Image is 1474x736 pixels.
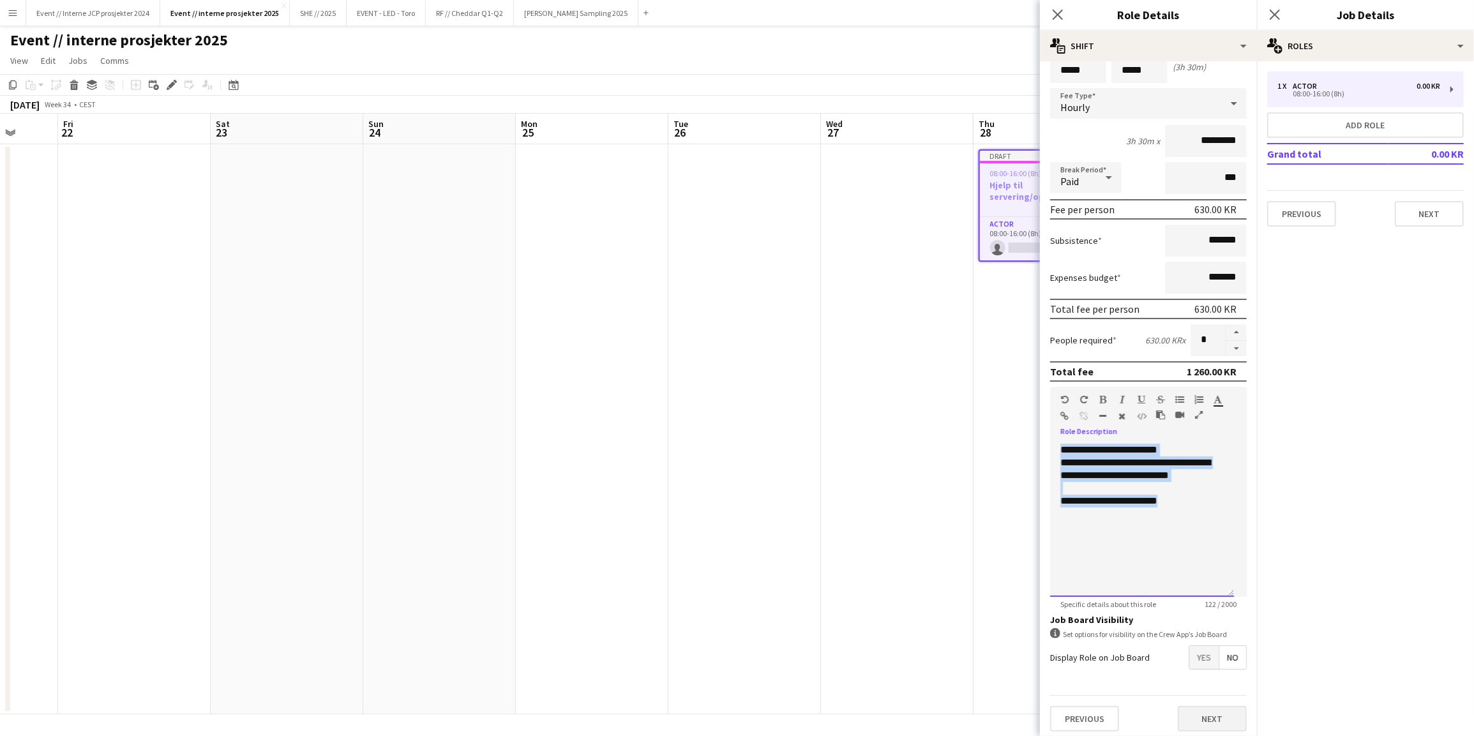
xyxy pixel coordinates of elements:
span: Mon [521,118,538,130]
span: View [10,55,28,66]
button: Next [1178,706,1247,732]
div: Set options for visibility on the Crew App’s Job Board [1050,628,1247,640]
h1: Event // interne prosjekter 2025 [10,31,228,50]
span: Sun [368,118,384,130]
div: Roles [1257,31,1474,61]
button: Previous [1050,706,1119,732]
div: 08:00-16:00 (8h) [1277,91,1440,97]
button: Event // Interne JCP prosjekter 2024 [26,1,160,26]
span: Yes [1189,646,1219,669]
div: 1 x [1277,82,1293,91]
div: 1 260.00 KR [1187,365,1237,378]
div: 0.00 KR [1417,82,1440,91]
a: View [5,52,33,69]
span: Comms [100,55,129,66]
button: Next [1395,201,1464,227]
a: Jobs [63,52,93,69]
td: 0.00 KR [1389,144,1464,164]
div: 630.00 KR x [1145,334,1185,346]
button: Strikethrough [1156,394,1165,405]
button: Horizontal Line [1099,411,1108,421]
span: Jobs [68,55,87,66]
span: 25 [519,125,538,140]
span: Wed [826,118,843,130]
button: [PERSON_NAME] Sampling 2025 [514,1,638,26]
span: Fri [63,118,73,130]
button: Unordered List [1175,394,1184,405]
div: [DATE] [10,98,40,111]
h3: Job Board Visibility [1050,614,1247,626]
button: HTML Code [1137,411,1146,421]
span: 24 [366,125,384,140]
h3: Role Details [1040,6,1257,23]
button: Clear Formatting [1118,411,1127,421]
span: Hourly [1060,101,1090,114]
label: Expenses budget [1050,272,1121,283]
div: Fee per person [1050,203,1115,216]
a: Edit [36,52,61,69]
span: 27 [824,125,843,140]
button: Bold [1099,394,1108,405]
div: CEST [79,100,96,109]
span: Week 34 [42,100,74,109]
span: Thu [979,118,995,130]
h3: Job Details [1257,6,1474,23]
button: Decrease [1226,341,1247,357]
button: Underline [1137,394,1146,405]
div: Shift [1040,31,1257,61]
button: Event // interne prosjekter 2025 [160,1,290,26]
div: Total fee per person [1050,303,1139,315]
app-job-card: Draft08:00-16:00 (8h)0/1Hjelp til servering/opprydding1 RoleActor0/108:00-16:00 (8h) [979,149,1122,262]
div: Draft [980,151,1120,161]
button: RF // Cheddar Q1-Q2 [426,1,514,26]
button: Add role [1267,112,1464,138]
div: Actor [1293,82,1322,91]
div: 3h 30m x [1126,135,1160,147]
button: Fullscreen [1194,410,1203,420]
span: 08:00-16:00 (8h) [990,169,1042,178]
label: Display Role on Job Board [1050,652,1150,663]
button: Insert video [1175,410,1184,420]
span: 28 [977,125,995,140]
button: Ordered List [1194,394,1203,405]
td: Grand total [1267,144,1389,164]
button: Previous [1267,201,1336,227]
span: 23 [214,125,230,140]
span: Specific details about this role [1050,599,1166,609]
label: Subsistence [1050,235,1102,246]
button: EVENT - LED - Toro [347,1,426,26]
label: People required [1050,334,1117,346]
h3: Hjelp til servering/opprydding [980,179,1120,202]
span: 122 / 2000 [1194,599,1247,609]
app-card-role: Actor0/108:00-16:00 (8h) [980,217,1120,260]
a: Comms [95,52,134,69]
button: Redo [1079,394,1088,405]
button: Italic [1118,394,1127,405]
span: Edit [41,55,56,66]
button: Insert Link [1060,411,1069,421]
div: 630.00 KR [1194,203,1237,216]
button: Undo [1060,394,1069,405]
div: 630.00 KR [1194,303,1237,315]
div: (3h 30m) [1173,61,1206,73]
span: 22 [61,125,73,140]
span: Sat [216,118,230,130]
span: Tue [673,118,688,130]
button: Paste as plain text [1156,410,1165,420]
span: 26 [672,125,688,140]
span: No [1219,646,1246,669]
button: Text Color [1214,394,1222,405]
div: Total fee [1050,365,1094,378]
button: SHE // 2025 [290,1,347,26]
span: Paid [1060,175,1079,188]
button: Increase [1226,324,1247,341]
